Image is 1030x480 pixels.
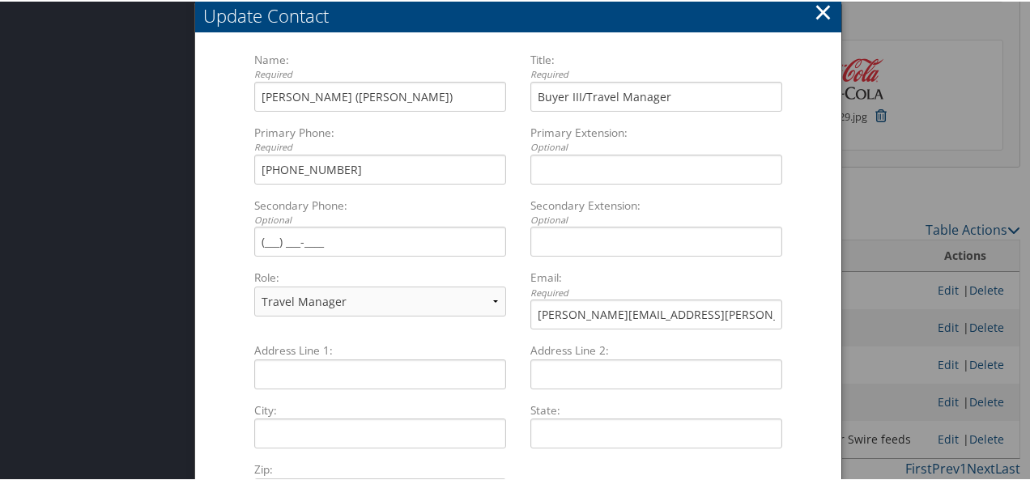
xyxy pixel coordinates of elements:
[524,123,789,153] label: Primary Extension:
[248,196,513,226] label: Secondary Phone:
[248,341,513,357] label: Address Line 1:
[524,196,789,226] label: Secondary Extension:
[530,358,782,388] input: Address Line 2:
[203,2,841,27] div: Update Contact
[524,268,789,298] label: Email:
[524,341,789,357] label: Address Line 2:
[254,225,506,255] input: Secondary Phone:Optional
[530,153,782,183] input: Primary Extension:Optional
[530,225,782,255] input: Secondary Extension:Optional
[530,66,782,80] div: Required
[530,212,782,226] div: Optional
[248,123,513,153] label: Primary Phone:
[254,417,506,447] input: City:
[248,401,513,417] label: City:
[248,268,513,284] label: Role:
[254,212,506,226] div: Optional
[530,298,782,328] input: Email:Required
[248,460,513,476] label: Zip:
[254,80,506,110] input: Name:Required
[530,80,782,110] input: Title:Required
[254,285,506,315] select: Role:
[248,50,513,80] label: Name:
[530,417,782,447] input: State:
[254,153,506,183] input: Primary Phone:Required
[254,66,506,80] div: Required
[524,50,789,80] label: Title:
[254,139,506,153] div: Required
[524,401,789,417] label: State:
[254,358,506,388] input: Address Line 1:
[530,139,782,153] div: Optional
[530,285,782,299] div: Required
